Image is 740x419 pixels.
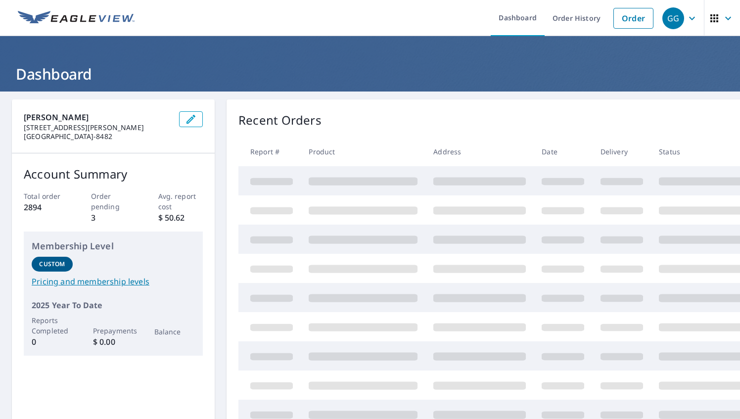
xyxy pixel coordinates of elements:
p: 0 [32,336,73,348]
p: Account Summary [24,165,203,183]
p: Balance [154,326,195,337]
p: 3 [91,212,136,224]
p: 2894 [24,201,69,213]
th: Product [301,137,425,166]
p: Prepayments [93,326,134,336]
p: $ 50.62 [158,212,203,224]
p: Recent Orders [238,111,322,129]
th: Address [425,137,534,166]
p: [GEOGRAPHIC_DATA]-8482 [24,132,171,141]
th: Report # [238,137,301,166]
a: Pricing and membership levels [32,276,195,287]
p: 2025 Year To Date [32,299,195,311]
p: Avg. report cost [158,191,203,212]
p: [STREET_ADDRESS][PERSON_NAME] [24,123,171,132]
p: Custom [39,260,65,269]
p: Order pending [91,191,136,212]
a: Order [613,8,653,29]
p: [PERSON_NAME] [24,111,171,123]
p: $ 0.00 [93,336,134,348]
th: Delivery [593,137,651,166]
img: EV Logo [18,11,135,26]
h1: Dashboard [12,64,728,84]
p: Membership Level [32,239,195,253]
div: GG [662,7,684,29]
th: Date [534,137,592,166]
p: Reports Completed [32,315,73,336]
p: Total order [24,191,69,201]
